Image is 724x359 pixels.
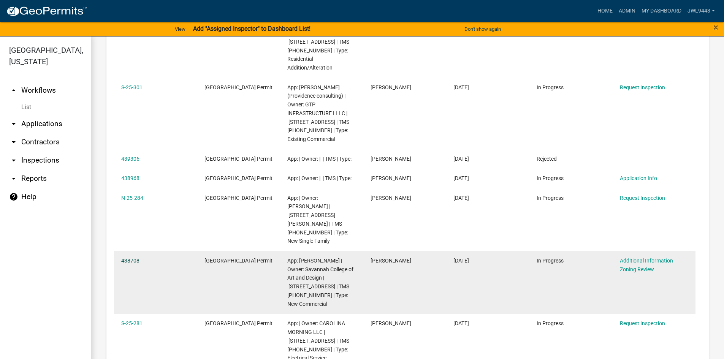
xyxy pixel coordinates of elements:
a: S-25-301 [121,84,143,90]
span: In Progress [537,84,564,90]
span: 06/20/2025 [453,195,469,201]
a: Request Inspection [620,320,665,326]
span: 06/18/2025 [453,320,469,326]
span: Jasper County Building Permit [204,175,272,181]
i: arrow_drop_down [9,119,18,128]
span: Jasper County Building Permit [204,195,272,201]
button: Don't show again [461,23,504,35]
a: 438708 [121,258,139,264]
i: arrow_drop_down [9,156,18,165]
span: App: Rebecca P. Lynch | Owner: Savannah College of Art and Design | 3650 Speedway Boulevard | TMS... [287,258,353,307]
span: App: | Owner: | | TMS | Type: [287,156,352,162]
button: Close [713,23,718,32]
span: Dustin Sutton [371,320,411,326]
a: 438968 [121,175,139,181]
span: App: | Owner: | | TMS | Type: [287,175,352,181]
a: N-25-284 [121,195,143,201]
span: Jasper County Building Permit [204,320,272,326]
span: 06/23/2025 [453,84,469,90]
i: arrow_drop_down [9,138,18,147]
a: 439306 [121,156,139,162]
i: arrow_drop_down [9,174,18,183]
strong: Add "Assigned Inspector" to Dashboard List! [193,25,311,32]
span: Amanda Street [371,84,411,90]
span: 06/21/2025 [453,156,469,162]
span: In Progress [537,175,564,181]
a: View [172,23,189,35]
span: In Progress [537,195,564,201]
span: App: AMANDA STREET (Providence consulting) | Owner: GTP INFRASTRUCTURE I LLC | 5025 GRAYS HWY | T... [287,84,349,142]
a: My Dashboard [638,4,684,18]
a: Request Inspection [620,195,665,201]
i: help [9,192,18,201]
span: App: | Owner: FERGUSON REBECCA R | 967 HONEY HILL RD | TMS 028-00-03-112 | Type: New Single Family [287,195,348,244]
span: Kailyn Gardner [371,258,411,264]
span: 06/20/2025 [453,258,469,264]
span: App: | Owner: DALEY MICHAEL ALLEN & TAYLOR | 1993 BEES CREEK RD | TMS 063-35-01-012 | Type: Resid... [287,4,349,71]
span: Jasper County Building Permit [204,156,272,162]
span: Diane Swanson [371,156,411,162]
span: Jasper County Building Permit [204,84,272,90]
a: Additional Information Zoning Review [620,258,673,272]
a: JWL9443 [684,4,718,18]
span: Victoria Perry [371,175,411,181]
span: Jasper County Building Permit [204,258,272,264]
span: Rebecca Lassiter [371,195,411,201]
a: Request Inspection [620,84,665,90]
a: Admin [616,4,638,18]
span: In Progress [537,258,564,264]
span: In Progress [537,320,564,326]
a: S-25-281 [121,320,143,326]
span: × [713,22,718,33]
span: Rejected [537,156,557,162]
span: 06/20/2025 [453,175,469,181]
a: Application Info [620,175,657,181]
i: arrow_drop_up [9,86,18,95]
a: Home [594,4,616,18]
